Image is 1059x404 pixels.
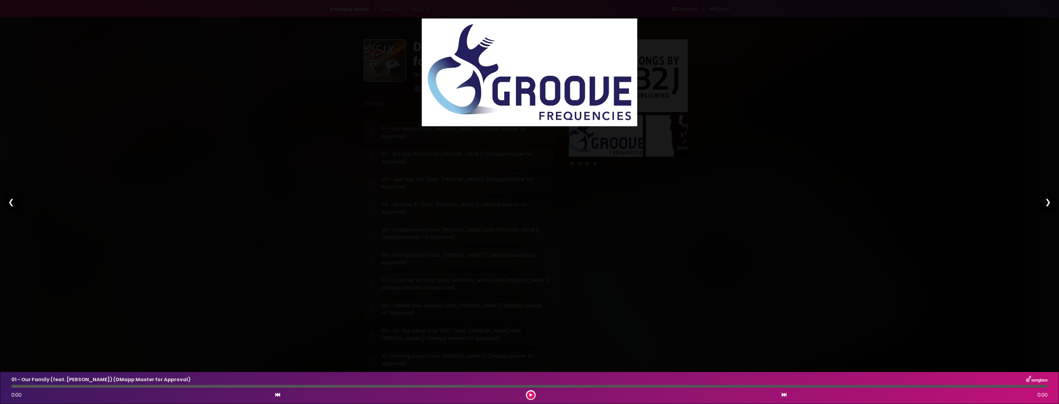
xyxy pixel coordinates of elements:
[11,391,22,398] span: 0:00
[11,376,191,383] p: 01 - Our Family (feat. [PERSON_NAME]) (DMapp Master for Approval)
[422,18,637,126] img: OkFOUQoAQfaySE58zEn4
[1040,192,1056,212] div: ❯
[1037,391,1048,399] span: 0:00
[1026,376,1048,384] img: songbox-logo-white.png
[3,192,19,212] div: ❮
